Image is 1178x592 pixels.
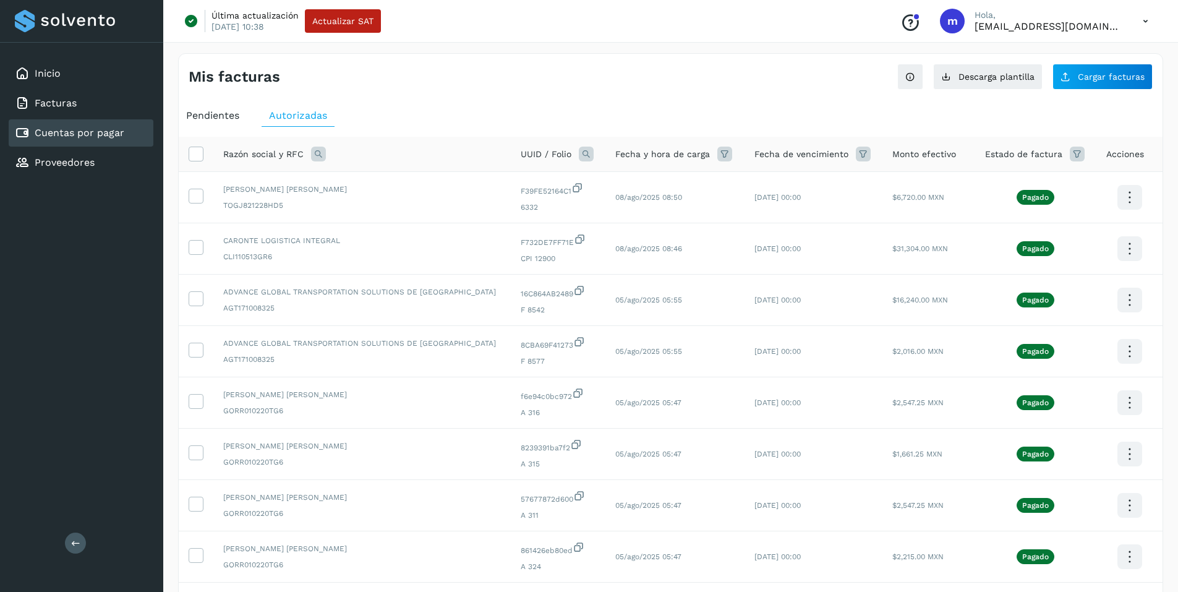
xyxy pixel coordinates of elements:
[223,148,304,161] span: Razón social y RFC
[223,457,501,468] span: GORR010220TG6
[892,398,944,407] span: $2,547.25 MXN
[521,387,595,402] span: f6e94c0bc972
[615,347,682,356] span: 05/ago/2025 05:55
[9,119,153,147] div: Cuentas por pagar
[892,296,948,304] span: $16,240.00 MXN
[754,148,848,161] span: Fecha de vencimiento
[223,251,501,262] span: CLI110513GR6
[35,97,77,109] a: Facturas
[223,405,501,416] span: GORR010220TG6
[615,398,681,407] span: 05/ago/2025 05:47
[615,501,681,510] span: 05/ago/2025 05:47
[754,450,801,458] span: [DATE] 00:00
[892,501,944,510] span: $2,547.25 MXN
[754,398,801,407] span: [DATE] 00:00
[615,296,682,304] span: 05/ago/2025 05:55
[9,149,153,176] div: Proveedores
[223,184,501,195] span: [PERSON_NAME] [PERSON_NAME]
[892,244,948,253] span: $31,304.00 MXN
[1022,552,1049,561] p: Pagado
[985,148,1062,161] span: Estado de factura
[754,347,801,356] span: [DATE] 00:00
[521,561,595,572] span: A 324
[1022,244,1049,253] p: Pagado
[754,244,801,253] span: [DATE] 00:00
[615,244,682,253] span: 08/ago/2025 08:46
[615,450,681,458] span: 05/ago/2025 05:47
[186,109,239,121] span: Pendientes
[223,354,501,365] span: AGT171008325
[1078,72,1145,81] span: Cargar facturas
[892,552,944,561] span: $2,215.00 MXN
[933,64,1043,90] button: Descarga plantilla
[223,492,501,503] span: [PERSON_NAME] [PERSON_NAME]
[892,450,942,458] span: $1,661.25 MXN
[754,296,801,304] span: [DATE] 00:00
[223,508,501,519] span: GORR010220TG6
[521,304,595,315] span: F 8542
[754,552,801,561] span: [DATE] 00:00
[1022,296,1049,304] p: Pagado
[223,543,501,554] span: [PERSON_NAME] [PERSON_NAME]
[892,193,944,202] span: $6,720.00 MXN
[754,501,801,510] span: [DATE] 00:00
[615,148,710,161] span: Fecha y hora de carga
[211,10,299,21] p: Última actualización
[892,347,944,356] span: $2,016.00 MXN
[223,389,501,400] span: [PERSON_NAME] [PERSON_NAME]
[1022,398,1049,407] p: Pagado
[521,356,595,367] span: F 8577
[35,157,95,168] a: Proveedores
[521,253,595,264] span: CPI 12900
[521,407,595,418] span: A 316
[9,60,153,87] div: Inicio
[521,439,595,453] span: 8239391ba7f2
[521,233,595,248] span: F732DE7FF71E
[223,200,501,211] span: TOGJ821228HD5
[521,182,595,197] span: F39FE52164C1
[958,72,1035,81] span: Descarga plantilla
[269,109,327,121] span: Autorizadas
[521,490,595,505] span: 57677872d600
[223,559,501,570] span: GORR010220TG6
[892,148,956,161] span: Monto efectivo
[975,20,1123,32] p: molalde@aldevaram.com
[223,440,501,452] span: [PERSON_NAME] [PERSON_NAME]
[521,541,595,556] span: 861426eb80ed
[9,90,153,117] div: Facturas
[211,21,264,32] p: [DATE] 10:38
[1022,501,1049,510] p: Pagado
[521,510,595,521] span: A 311
[223,338,501,349] span: ADVANCE GLOBAL TRANSPORTATION SOLUTIONS DE [GEOGRAPHIC_DATA]
[1022,193,1049,202] p: Pagado
[521,336,595,351] span: 8CBA69F41273
[615,552,681,561] span: 05/ago/2025 05:47
[312,17,373,25] span: Actualizar SAT
[223,235,501,246] span: CARONTE LOGISTICA INTEGRAL
[223,286,501,298] span: ADVANCE GLOBAL TRANSPORTATION SOLUTIONS DE [GEOGRAPHIC_DATA]
[521,202,595,213] span: 6332
[615,193,682,202] span: 08/ago/2025 08:50
[35,67,61,79] a: Inicio
[1106,148,1144,161] span: Acciones
[521,148,571,161] span: UUID / Folio
[305,9,381,33] button: Actualizar SAT
[521,458,595,470] span: A 315
[521,285,595,299] span: 16C864AB2489
[1022,450,1049,458] p: Pagado
[754,193,801,202] span: [DATE] 00:00
[35,127,124,139] a: Cuentas por pagar
[1052,64,1153,90] button: Cargar facturas
[1022,347,1049,356] p: Pagado
[975,10,1123,20] p: Hola,
[189,68,280,86] h4: Mis facturas
[223,302,501,314] span: AGT171008325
